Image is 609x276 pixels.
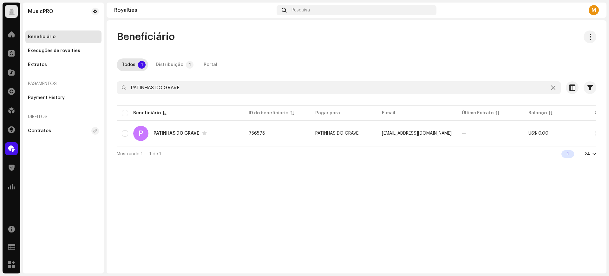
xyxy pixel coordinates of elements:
span: — [462,131,466,136]
input: Pesquisa [117,81,561,94]
p-badge: 1 [186,61,193,69]
div: 1 [561,150,574,158]
div: PATINHAS DO GRAVE [154,131,199,136]
div: Payment History [28,95,65,100]
div: 24 [584,151,590,157]
div: Todos [122,58,135,71]
div: Último Extrato [462,110,494,116]
div: Distribuição [156,58,183,71]
div: M [589,5,599,15]
re-m-nav-item: Payment History [25,91,101,104]
div: Extratos [28,62,47,67]
div: Contratos [28,128,51,133]
re-a-nav-header: Pagamentos [25,76,101,91]
div: Beneficiário [133,110,161,116]
div: Royalties [114,8,274,13]
p-badge: 1 [138,61,146,69]
span: PATINHAS DO GRAVE [315,131,358,136]
span: Pesquisa [291,8,310,13]
div: Balanço [528,110,547,116]
re-m-nav-item: Extratos [25,58,101,71]
div: MusicPRO [28,9,53,14]
div: Beneficiário [28,34,56,39]
re-m-nav-item: Execuções de royalties [25,44,101,57]
span: Beneficiário [117,30,175,43]
span: US$ 0,00 [528,131,548,136]
re-a-nav-header: Direitos [25,109,101,125]
re-m-nav-item: Beneficiário [25,30,101,43]
div: ID do beneficiário [249,110,288,116]
div: Execuções de royalties [28,48,80,53]
div: Portal [204,58,217,71]
re-m-nav-item: Contratos [25,125,101,137]
span: ti+rev+jtfyr6@musicpro.live [382,131,452,136]
span: Mostrando 1 — 1 de 1 [117,152,161,156]
span: 756578 [249,131,265,136]
div: P [133,126,148,141]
